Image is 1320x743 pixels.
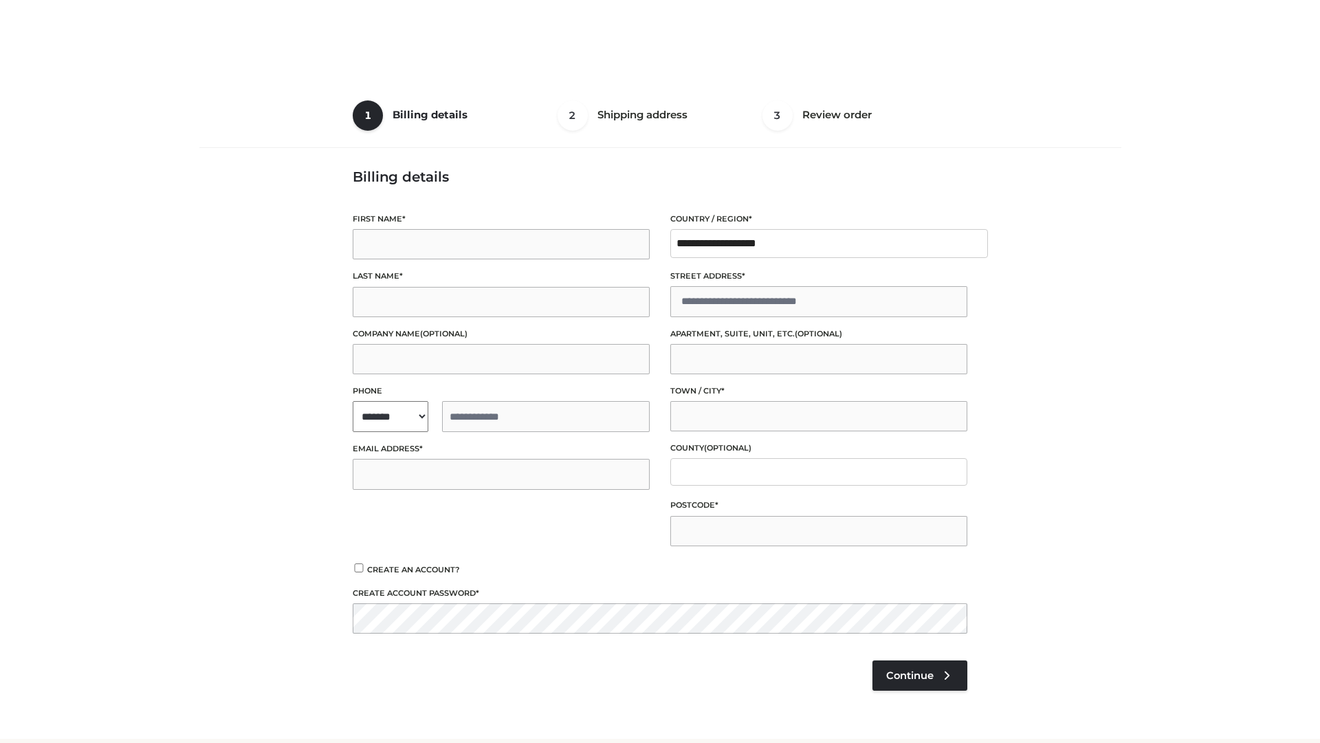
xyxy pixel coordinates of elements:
h3: Billing details [353,169,967,185]
label: Company name [353,327,650,341]
span: (optional) [420,329,467,338]
span: Billing details [393,108,467,121]
label: Country / Region [670,213,967,226]
label: Town / City [670,385,967,398]
span: (optional) [795,329,842,338]
span: Continue [886,669,934,682]
label: Street address [670,270,967,283]
label: Apartment, suite, unit, etc. [670,327,967,341]
label: Create account password [353,587,967,600]
span: Shipping address [597,108,687,121]
span: Review order [802,108,872,121]
a: Continue [872,660,967,691]
label: Phone [353,385,650,398]
span: (optional) [704,443,751,453]
label: Email address [353,442,650,455]
label: Last name [353,270,650,283]
span: 2 [558,100,588,131]
label: County [670,442,967,455]
label: First name [353,213,650,226]
span: 3 [762,100,793,131]
label: Postcode [670,499,967,512]
span: 1 [353,100,383,131]
span: Create an account? [367,565,460,574]
input: Create an account? [353,563,365,572]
